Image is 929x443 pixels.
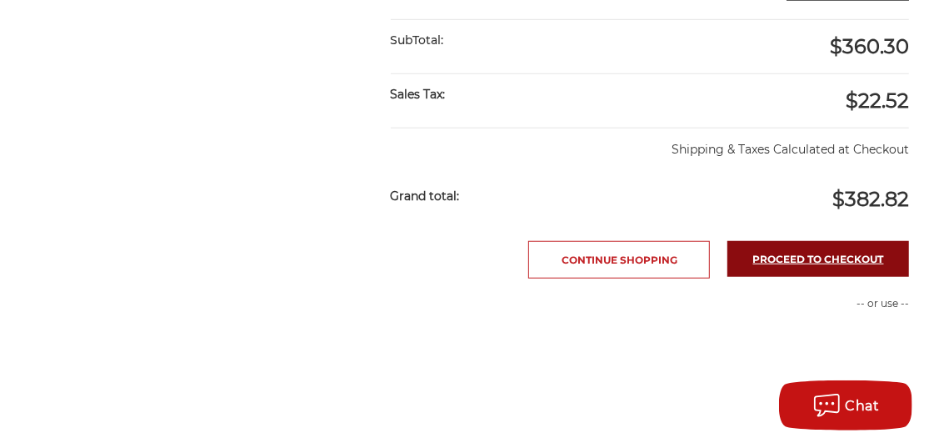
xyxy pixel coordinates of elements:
[846,88,909,113] span: $22.52
[779,380,912,430] button: Chat
[832,187,909,211] span: $382.82
[391,20,650,61] div: SubTotal:
[391,189,460,204] strong: Grand total:
[727,241,909,277] a: Proceed to checkout
[701,370,909,404] iframe: PayPal-paylater
[528,241,710,279] a: Continue Shopping
[701,329,909,362] iframe: PayPal-paypal
[701,296,909,311] p: -- or use --
[391,128,910,159] p: Shipping & Taxes Calculated at Checkout
[391,87,446,102] strong: Sales Tax:
[830,34,909,58] span: $360.30
[846,398,880,414] span: Chat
